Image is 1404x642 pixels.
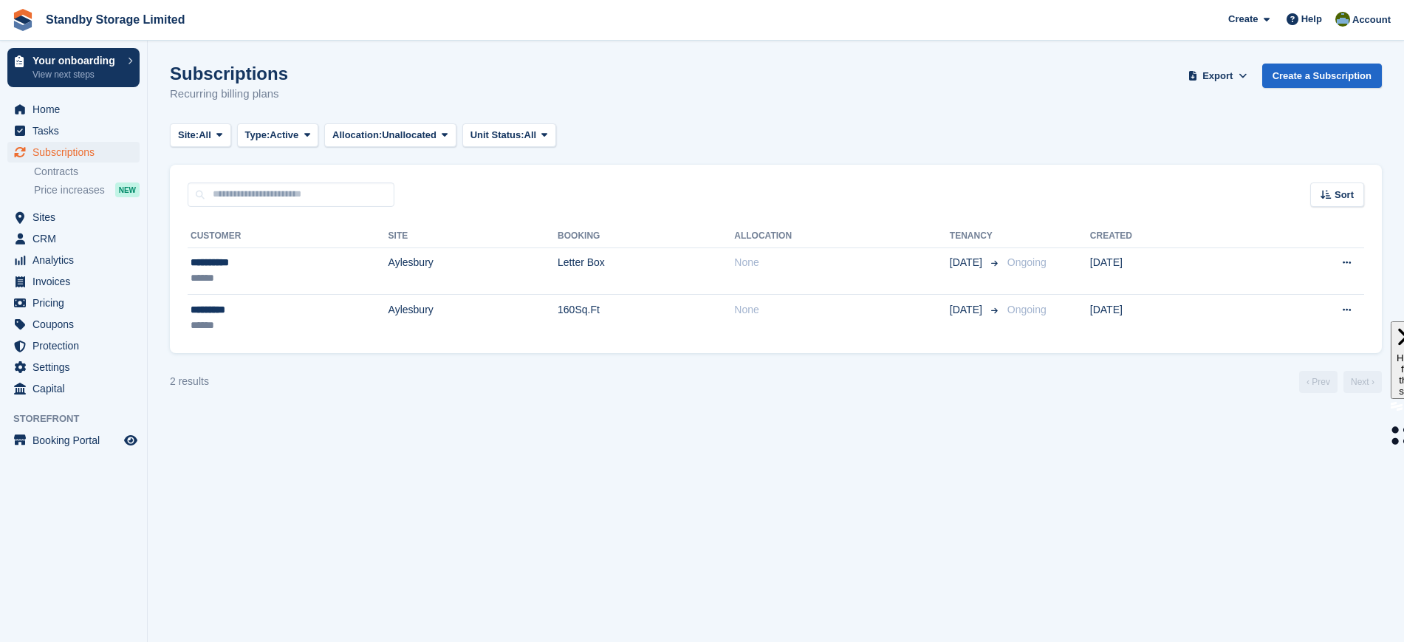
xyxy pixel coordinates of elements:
[32,335,121,356] span: Protection
[122,431,140,449] a: Preview store
[734,255,950,270] div: None
[32,142,121,163] span: Subscriptions
[178,128,199,143] span: Site:
[1296,371,1385,393] nav: Page
[32,68,120,81] p: View next steps
[734,302,950,318] div: None
[245,128,270,143] span: Type:
[170,64,288,83] h1: Subscriptions
[12,9,34,31] img: stora-icon-8386f47178a22dfd0bd8f6a31ec36ba5ce8667c1dd55bd0f319d3a0aa187defe.svg
[32,207,121,228] span: Sites
[1090,295,1248,341] td: [DATE]
[32,314,121,335] span: Coupons
[1262,64,1382,88] a: Create a Subscription
[1335,188,1354,202] span: Sort
[34,182,140,198] a: Price increases NEW
[7,142,140,163] a: menu
[7,335,140,356] a: menu
[950,255,985,270] span: [DATE]
[170,86,288,103] p: Recurring billing plans
[1335,12,1350,27] img: Aaron Winter
[270,128,298,143] span: Active
[188,225,388,248] th: Customer
[1090,225,1248,248] th: Created
[7,430,140,451] a: menu
[1299,371,1338,393] a: Previous
[462,123,556,148] button: Unit Status: All
[1090,247,1248,295] td: [DATE]
[1228,12,1258,27] span: Create
[32,120,121,141] span: Tasks
[558,295,734,341] td: 160Sq.Ft
[1343,371,1382,393] a: Next
[7,271,140,292] a: menu
[7,378,140,399] a: menu
[32,378,121,399] span: Capital
[1185,64,1250,88] button: Export
[7,293,140,313] a: menu
[32,99,121,120] span: Home
[524,128,537,143] span: All
[950,302,985,318] span: [DATE]
[734,225,950,248] th: Allocation
[1007,304,1047,315] span: Ongoing
[170,123,231,148] button: Site: All
[558,225,734,248] th: Booking
[115,182,140,197] div: NEW
[388,247,558,295] td: Aylesbury
[32,430,121,451] span: Booking Portal
[950,225,1001,248] th: Tenancy
[388,295,558,341] td: Aylesbury
[199,128,211,143] span: All
[7,250,140,270] a: menu
[32,271,121,292] span: Invoices
[324,123,456,148] button: Allocation: Unallocated
[34,165,140,179] a: Contracts
[7,207,140,228] a: menu
[388,225,558,248] th: Site
[1352,13,1391,27] span: Account
[7,357,140,378] a: menu
[40,7,191,32] a: Standby Storage Limited
[1301,12,1322,27] span: Help
[7,120,140,141] a: menu
[7,48,140,87] a: Your onboarding View next steps
[1202,69,1233,83] span: Export
[34,183,105,197] span: Price increases
[7,314,140,335] a: menu
[382,128,436,143] span: Unallocated
[558,247,734,295] td: Letter Box
[1007,256,1047,268] span: Ongoing
[32,357,121,378] span: Settings
[470,128,524,143] span: Unit Status:
[237,123,319,148] button: Type: Active
[332,128,382,143] span: Allocation:
[32,228,121,249] span: CRM
[32,55,120,66] p: Your onboarding
[13,412,147,426] span: Storefront
[7,99,140,120] a: menu
[7,228,140,249] a: menu
[32,293,121,313] span: Pricing
[170,374,209,389] div: 2 results
[32,250,121,270] span: Analytics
